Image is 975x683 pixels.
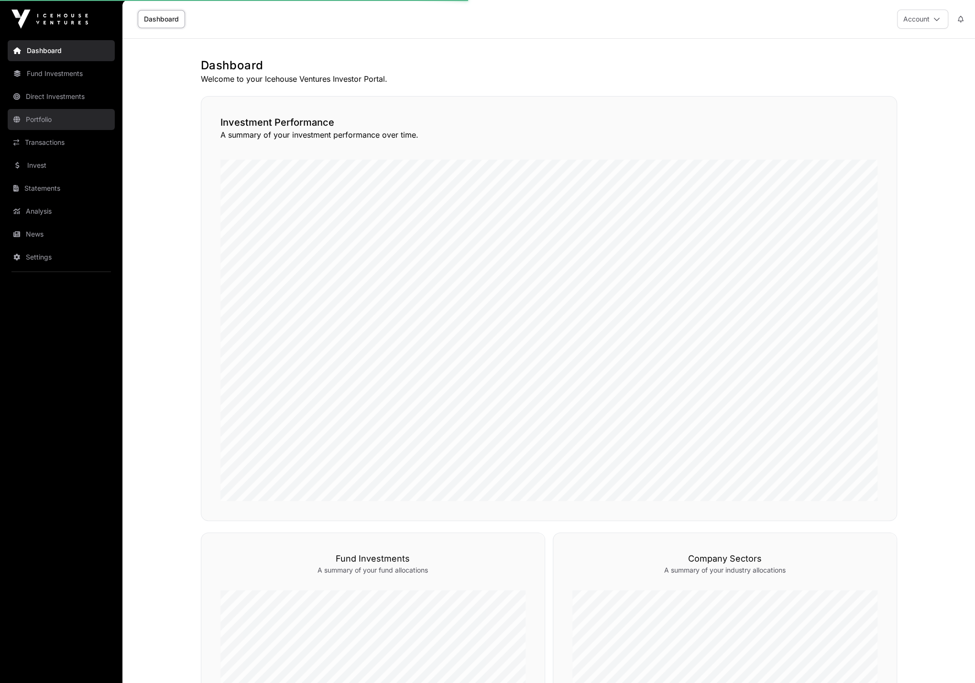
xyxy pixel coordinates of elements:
[8,155,115,176] a: Invest
[572,552,877,565] h3: Company Sectors
[8,40,115,61] a: Dashboard
[897,10,948,29] button: Account
[8,86,115,107] a: Direct Investments
[8,224,115,245] a: News
[572,565,877,575] p: A summary of your industry allocations
[11,10,88,29] img: Icehouse Ventures Logo
[220,129,877,141] p: A summary of your investment performance over time.
[8,63,115,84] a: Fund Investments
[8,109,115,130] a: Portfolio
[927,637,975,683] iframe: Chat Widget
[220,116,877,129] h2: Investment Performance
[201,73,897,85] p: Welcome to your Icehouse Ventures Investor Portal.
[8,247,115,268] a: Settings
[8,132,115,153] a: Transactions
[8,201,115,222] a: Analysis
[8,178,115,199] a: Statements
[201,58,897,73] h1: Dashboard
[138,10,185,28] a: Dashboard
[220,565,526,575] p: A summary of your fund allocations
[220,552,526,565] h3: Fund Investments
